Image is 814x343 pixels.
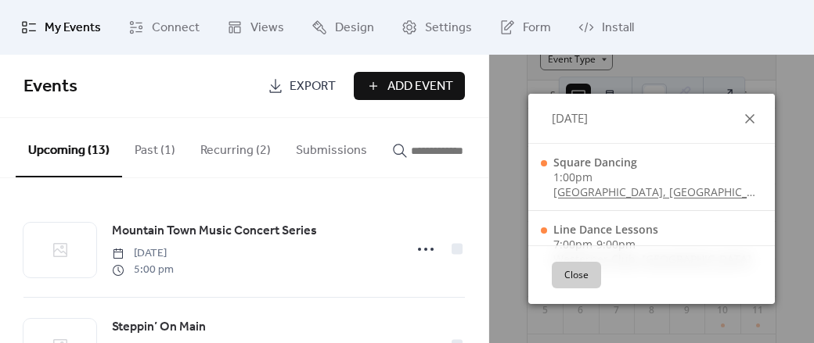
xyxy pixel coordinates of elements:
span: Form [523,19,551,38]
span: 7:00pm [553,237,592,252]
a: Connect [117,6,211,48]
a: Install [567,6,646,48]
span: [DATE] [552,109,588,127]
span: Settings [425,19,472,38]
span: Export [290,77,336,96]
a: Views [215,6,296,48]
a: Design [300,6,386,48]
button: Recurring (2) [188,118,283,176]
div: Line Dance Lessons [553,222,751,237]
a: Settings [390,6,484,48]
span: Design [335,19,374,38]
a: [GEOGRAPHIC_DATA], [GEOGRAPHIC_DATA] [553,184,762,199]
div: 1:00pm [553,170,762,184]
span: 9:00pm [596,237,636,252]
span: Steppin’ On Main [112,318,206,337]
span: Events [23,70,77,104]
a: Mountain Town Music Concert Series [112,221,317,241]
button: Submissions [283,118,380,176]
a: Form [488,6,563,48]
a: Steppin’ On Main [112,317,206,338]
span: My Events [45,19,101,38]
a: My Events [9,6,113,48]
span: Connect [152,19,200,38]
div: Square Dancing [553,155,762,170]
span: Add Event [387,77,453,96]
span: 5:00 pm [112,262,174,278]
span: - [592,237,596,252]
button: Add Event [354,72,465,100]
span: Views [250,19,284,38]
span: Mountain Town Music Concert Series [112,222,317,241]
button: Past (1) [122,118,188,176]
span: Install [602,19,634,38]
span: [DATE] [112,245,174,262]
button: Close [552,262,601,288]
a: Export [256,72,348,100]
button: Upcoming (13) [16,118,122,177]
